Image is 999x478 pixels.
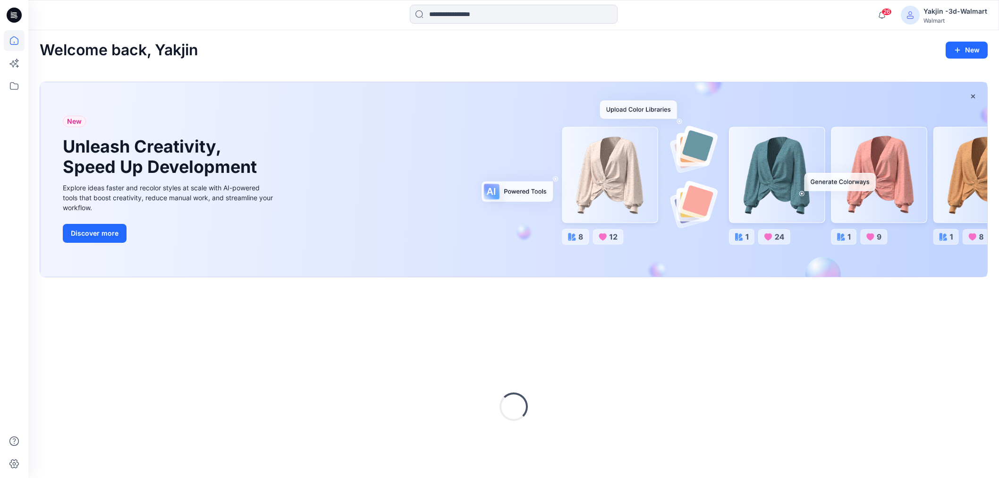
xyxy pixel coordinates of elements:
[63,224,127,243] button: Discover more
[63,137,261,177] h1: Unleash Creativity, Speed Up Development
[63,183,275,213] div: Explore ideas faster and recolor styles at scale with AI-powered tools that boost creativity, red...
[906,11,914,19] svg: avatar
[923,6,987,17] div: Yakjin -3d-Walmart
[946,42,988,59] button: New
[63,224,275,243] a: Discover more
[881,8,892,16] span: 26
[923,17,987,24] div: Walmart
[67,116,82,127] span: New
[40,42,198,59] h2: Welcome back, Yakjin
